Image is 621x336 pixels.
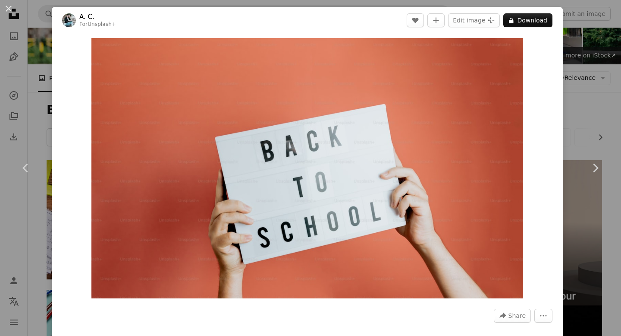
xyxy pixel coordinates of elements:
button: Download [503,13,552,27]
button: Like [407,13,424,27]
button: Share this image [494,309,531,323]
img: a person holding up a sign that says back to school [91,38,523,298]
button: More Actions [534,309,552,323]
a: Next [569,127,621,209]
div: For [79,21,116,28]
button: Edit image [448,13,500,27]
img: Go to A. C.'s profile [62,13,76,27]
button: Add to Collection [427,13,445,27]
button: Zoom in on this image [91,38,523,298]
span: Share [508,309,526,322]
a: A. C. [79,13,116,21]
a: Unsplash+ [88,21,116,27]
